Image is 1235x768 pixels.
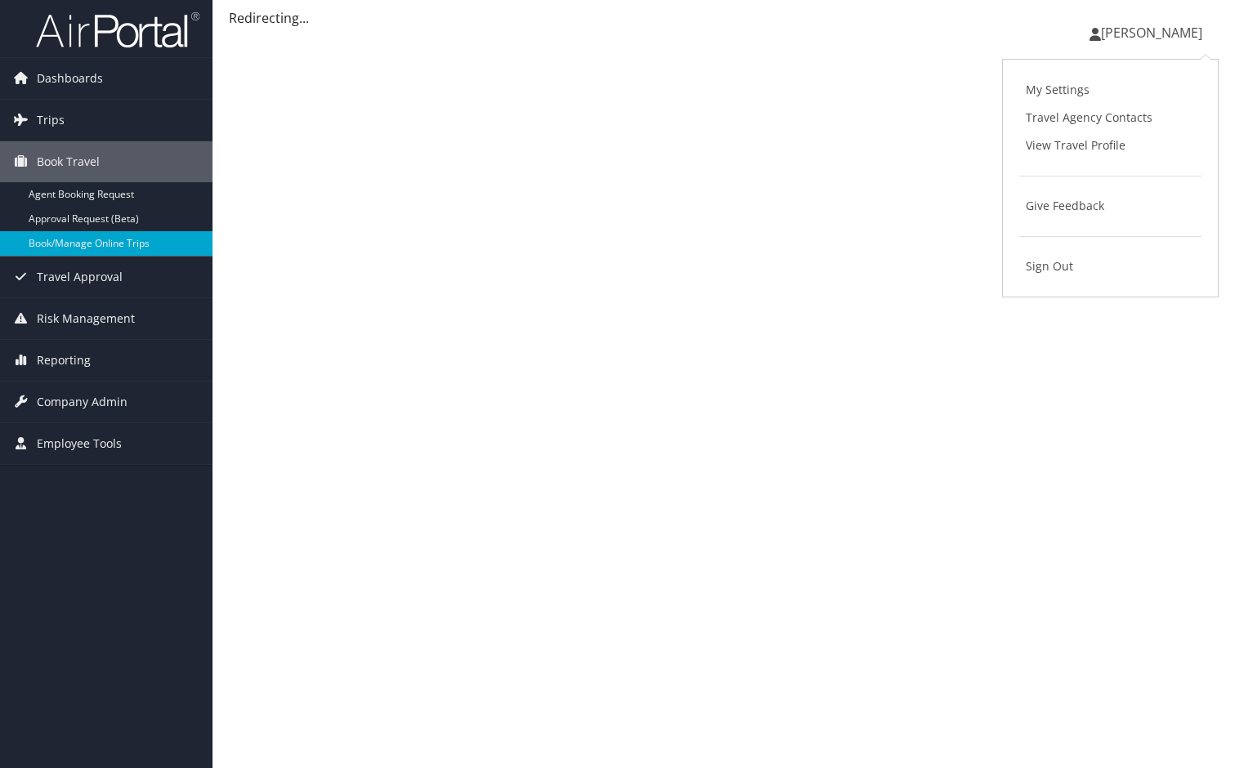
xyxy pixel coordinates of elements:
span: Book Travel [37,141,100,182]
div: Redirecting... [229,8,1219,28]
a: Sign Out [1019,252,1201,280]
span: Company Admin [37,382,128,422]
span: [PERSON_NAME] [1101,24,1202,42]
span: Employee Tools [37,423,122,464]
a: [PERSON_NAME] [1090,8,1219,57]
span: Risk Management [37,298,135,339]
span: Dashboards [37,58,103,99]
img: airportal-logo.png [36,11,199,49]
a: My Settings [1019,76,1201,104]
span: Trips [37,100,65,141]
span: Travel Approval [37,257,123,297]
a: View Travel Profile [1019,132,1201,159]
span: Reporting [37,340,91,381]
a: Travel Agency Contacts [1019,104,1201,132]
a: Give Feedback [1019,192,1201,220]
